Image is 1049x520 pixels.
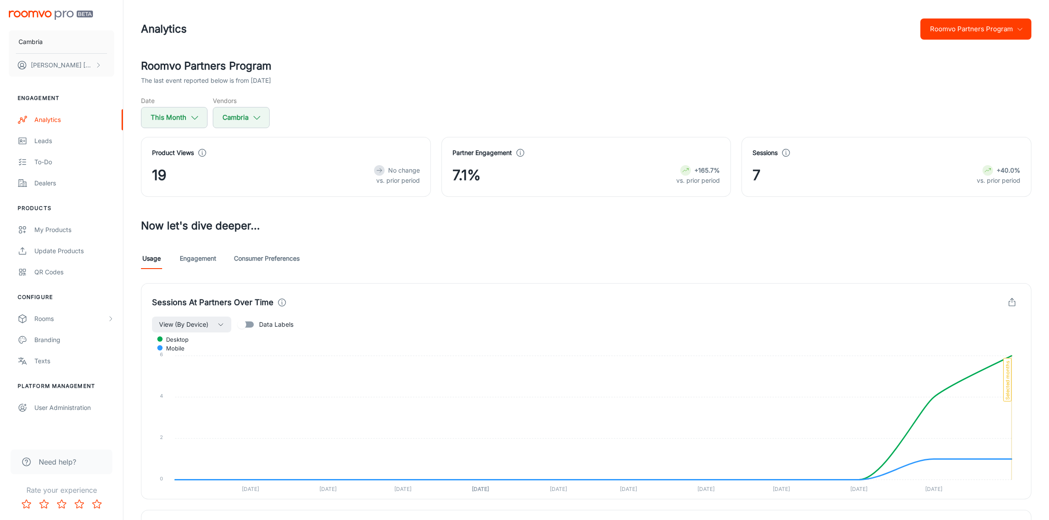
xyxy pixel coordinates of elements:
[141,107,208,128] button: This Month
[34,115,114,125] div: Analytics
[319,486,337,492] tspan: [DATE]
[159,319,208,330] span: View (By Device)
[925,486,942,492] tspan: [DATE]
[452,165,481,186] span: 7.1%
[34,157,114,167] div: To-do
[213,107,270,128] button: Cambria
[34,178,114,188] div: Dealers
[34,356,114,366] div: Texts
[550,486,567,492] tspan: [DATE]
[34,136,114,146] div: Leads
[694,166,720,174] strong: +165.7%
[9,54,114,77] button: [PERSON_NAME] [PERSON_NAME]
[9,30,114,53] button: Cambria
[160,351,163,358] tspan: 6
[152,296,274,309] h4: Sessions At Partners Over Time
[34,225,114,235] div: My Products
[234,248,300,269] a: Consumer Preferences
[7,485,116,495] p: Rate your experience
[53,495,70,513] button: Rate 3 star
[850,486,867,492] tspan: [DATE]
[34,335,114,345] div: Branding
[920,18,1031,40] button: Roomvo Partners Program
[70,495,88,513] button: Rate 4 star
[34,314,107,324] div: Rooms
[159,344,185,352] span: mobile
[39,457,76,467] span: Need help?
[19,37,43,47] p: Cambria
[676,176,720,185] p: vs. prior period
[180,248,216,269] a: Engagement
[141,96,208,105] h5: Date
[620,486,637,492] tspan: [DATE]
[141,21,187,37] h1: Analytics
[160,434,163,440] tspan: 2
[752,165,760,186] span: 7
[394,486,411,492] tspan: [DATE]
[31,60,93,70] p: [PERSON_NAME] [PERSON_NAME]
[472,486,489,492] tspan: [DATE]
[18,495,35,513] button: Rate 1 star
[259,320,293,329] span: Data Labels
[997,166,1020,174] strong: +40.0%
[141,218,1031,234] h3: Now let's dive deeper...
[388,166,420,174] span: No change
[213,96,270,105] h5: Vendors
[152,165,167,186] span: 19
[34,267,114,277] div: QR Codes
[697,486,715,492] tspan: [DATE]
[160,476,163,482] tspan: 0
[35,495,53,513] button: Rate 2 star
[34,403,114,413] div: User Administration
[374,176,420,185] p: vs. prior period
[152,148,194,158] h4: Product Views
[141,76,271,85] p: The last event reported below is from [DATE]
[141,248,162,269] a: Usage
[752,148,778,158] h4: Sessions
[141,58,1031,74] h2: Roomvo Partners Program
[160,393,163,399] tspan: 4
[152,317,231,332] button: View (By Device)
[159,336,189,343] span: desktop
[773,486,790,492] tspan: [DATE]
[452,148,512,158] h4: Partner Engagement
[34,246,114,256] div: Update Products
[9,11,93,20] img: Roomvo PRO Beta
[977,176,1020,185] p: vs. prior period
[242,486,259,492] tspan: [DATE]
[88,495,106,513] button: Rate 5 star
